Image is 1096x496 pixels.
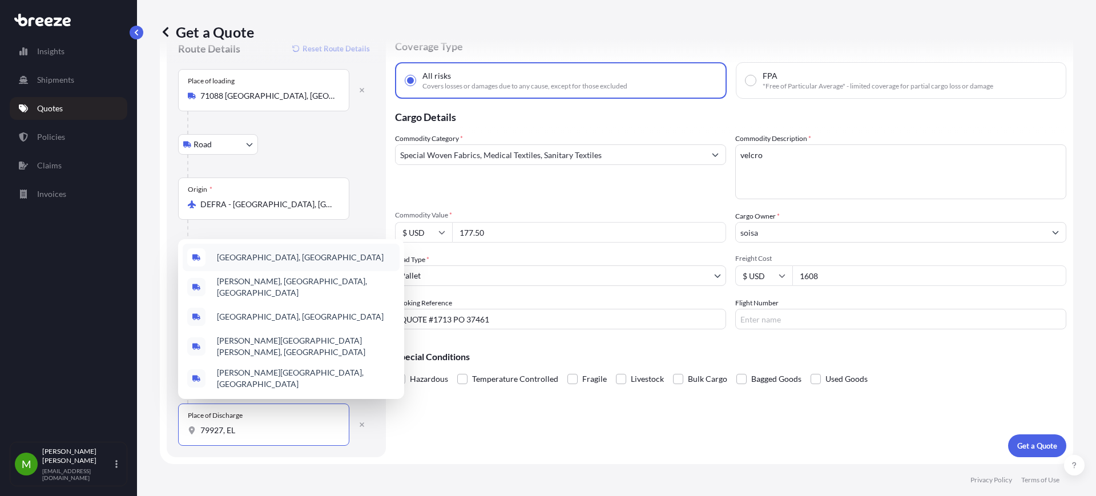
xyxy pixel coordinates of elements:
div: Show suggestions [178,239,404,399]
span: Covers losses or damages due to any cause, except for those excluded [422,82,627,91]
p: Get a Quote [1017,440,1057,451]
label: Booking Reference [395,297,452,309]
input: Enter amount [792,265,1066,286]
span: Load Type [395,254,429,265]
p: Insights [37,46,65,57]
span: Temperature Controlled [472,370,558,388]
p: Policies [37,131,65,143]
span: "Free of Particular Average" - limited coverage for partial cargo loss or damage [763,82,993,91]
p: Special Conditions [395,352,1066,361]
span: Commodity Value [395,211,726,220]
span: Freight Cost [735,254,1066,263]
p: [EMAIL_ADDRESS][DOMAIN_NAME] [42,467,113,481]
span: [GEOGRAPHIC_DATA], [GEOGRAPHIC_DATA] [217,252,384,263]
div: Origin [188,185,212,194]
span: [PERSON_NAME], [GEOGRAPHIC_DATA], [GEOGRAPHIC_DATA] [217,276,395,299]
span: Pallet [400,270,421,281]
span: Road [194,139,212,150]
input: Full name [736,222,1045,243]
span: [PERSON_NAME][GEOGRAPHIC_DATA], [GEOGRAPHIC_DATA] [217,367,395,390]
input: Place of loading [200,90,335,102]
div: Place of Discharge [188,411,243,420]
button: Show suggestions [705,144,726,165]
p: Terms of Use [1021,475,1059,485]
p: Claims [37,160,62,171]
span: Bagged Goods [751,370,801,388]
p: Privacy Policy [970,475,1012,485]
span: FPA [763,70,777,82]
label: Cargo Owner [735,211,780,222]
span: Livestock [631,370,664,388]
input: Select a commodity type [396,144,705,165]
span: [PERSON_NAME][GEOGRAPHIC_DATA][PERSON_NAME], [GEOGRAPHIC_DATA] [217,335,395,358]
p: Shipments [37,74,74,86]
span: Hazardous [410,370,448,388]
p: Quotes [37,103,63,114]
div: Place of loading [188,76,235,86]
input: Place of Discharge [200,425,335,436]
span: M [22,458,31,470]
input: Origin [200,199,335,210]
span: All risks [422,70,451,82]
p: Cargo Details [395,99,1066,133]
p: Main transport mode [178,243,374,252]
button: Select transport [178,134,258,155]
label: Flight Number [735,297,779,309]
p: Invoices [37,188,66,200]
span: Bulk Cargo [688,370,727,388]
p: Get a Quote [160,23,254,41]
label: Commodity Description [735,133,811,144]
p: [PERSON_NAME] [PERSON_NAME] [42,447,113,465]
input: Enter name [735,309,1066,329]
label: Commodity Category [395,133,463,144]
input: Type amount [452,222,726,243]
span: Used Goods [825,370,868,388]
span: Fragile [582,370,607,388]
button: Show suggestions [1045,222,1066,243]
input: Your internal reference [395,309,726,329]
span: [GEOGRAPHIC_DATA], [GEOGRAPHIC_DATA] [217,311,384,322]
